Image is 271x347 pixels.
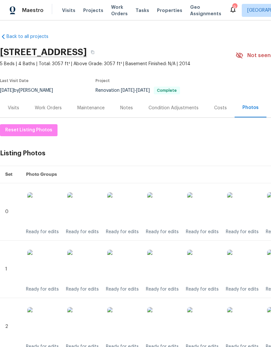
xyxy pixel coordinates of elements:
span: - [121,88,150,93]
span: Geo Assignments [190,4,221,17]
span: Reset Listing Photos [5,126,52,134]
span: Renovation [96,88,180,93]
div: Condition Adjustments [148,105,199,111]
div: Ready for edits [26,286,59,293]
div: Ready for edits [146,229,179,235]
div: Costs [214,105,227,111]
span: Complete [154,89,179,92]
div: Ready for edits [186,229,219,235]
span: [DATE] [136,88,150,93]
button: Copy Address [87,46,98,58]
div: Ready for edits [226,229,259,235]
span: Work Orders [111,4,128,17]
div: Ready for edits [186,286,219,293]
div: Ready for edits [106,229,139,235]
span: Tasks [135,8,149,13]
div: Notes [120,105,133,111]
span: Visits [62,7,75,14]
div: Visits [8,105,19,111]
div: Ready for edits [226,286,259,293]
span: Project [96,79,110,83]
div: Ready for edits [146,286,179,293]
div: Ready for edits [106,286,139,293]
div: Work Orders [35,105,62,111]
span: Maestro [22,7,44,14]
span: Properties [157,7,182,14]
div: Maintenance [77,105,105,111]
span: Projects [83,7,103,14]
div: 9 [232,4,237,10]
div: Photos [242,104,259,111]
div: Ready for edits [26,229,59,235]
div: Ready for edits [66,286,99,293]
div: Ready for edits [66,229,99,235]
span: [DATE] [121,88,135,93]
